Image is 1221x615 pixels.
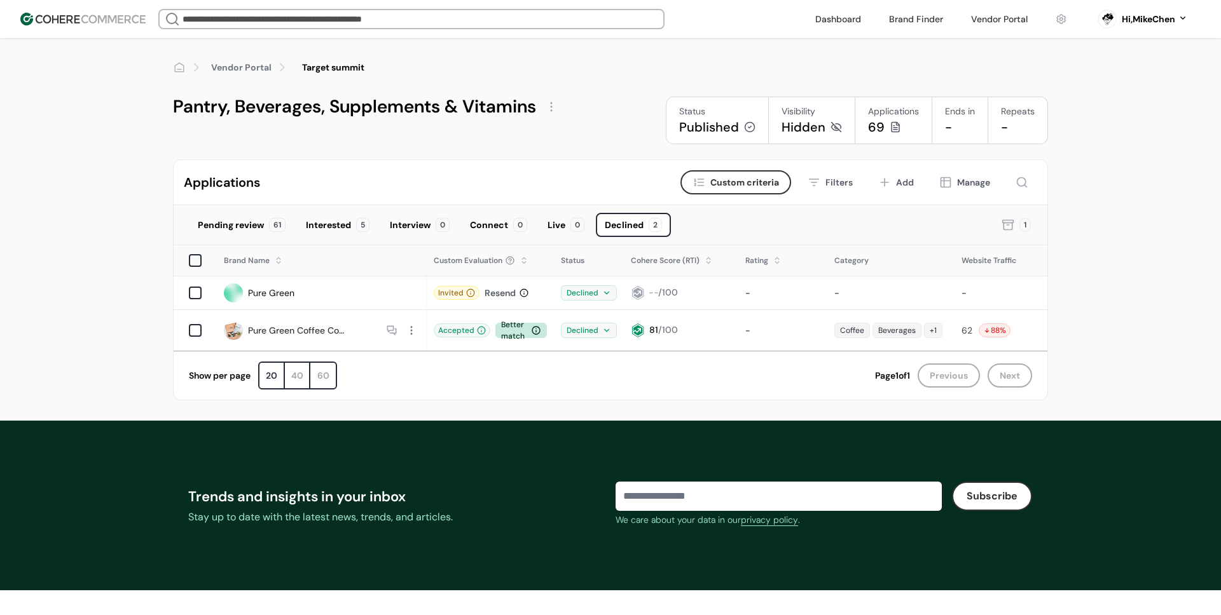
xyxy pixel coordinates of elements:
[1044,280,1170,306] div: -
[198,219,264,232] div: Pending review
[434,255,502,266] span: Custom Evaluation
[945,105,975,118] div: Ends in
[1001,118,1008,136] div: -
[224,283,243,302] img: brand logo
[649,287,658,298] span: --
[649,324,658,335] span: 81
[285,363,310,388] div: 40
[224,321,243,340] img: brand logo
[679,118,739,136] div: Published
[868,105,919,118] div: Applications
[658,287,678,298] span: /100
[834,255,869,266] span: Category
[259,363,285,388] div: 20
[868,118,885,136] div: 69
[20,13,146,25] img: Cohere Logo
[470,219,508,232] div: Connect
[869,170,923,194] button: Add
[679,105,755,118] div: Status
[570,218,584,232] div: 0
[561,323,617,338] div: Declined
[741,513,798,527] a: privacy policy
[649,218,662,232] div: 2
[828,280,954,306] div: -
[184,173,260,192] div: Applications
[211,61,272,74] a: Vendor Portal
[875,369,910,382] div: Page 1 of 1
[918,363,980,388] button: Previous
[513,218,527,232] div: 0
[745,255,768,266] div: Rating
[248,287,294,300] div: Pure Green
[302,61,364,74] div: Target summit
[873,323,921,338] div: Beverages
[434,323,490,337] div: Accepted
[988,363,1032,388] button: Next
[957,176,990,189] div: Manage
[188,510,605,525] div: Stay up to date with the latest news, trends, and articles.
[436,218,450,232] div: 0
[955,280,1043,306] div: -
[1122,13,1175,26] div: Hi, MikeChen
[782,118,825,136] div: Hidden
[495,323,547,338] div: Better match
[561,255,584,266] span: Status
[605,219,644,232] div: Declined
[224,255,270,266] div: Brand Name
[739,318,827,344] div: -
[991,325,1006,336] span: 88 %
[799,170,862,194] button: Filters
[310,363,336,388] div: 60
[798,514,800,525] span: .
[834,323,870,338] div: Coffee
[962,255,1016,266] span: Website Traffic
[485,287,516,300] div: Resend
[739,280,827,306] div: -
[1122,13,1188,26] button: Hi,MikeChen
[924,323,942,338] div: +1
[269,218,286,232] div: 61
[1019,218,1031,232] div: 1
[616,514,741,525] span: We care about your data in our
[962,324,972,337] div: 62
[188,486,605,507] div: Trends and insights in your inbox
[561,285,617,301] div: Declined
[356,218,369,232] div: 5
[306,219,351,232] div: Interested
[710,176,779,189] span: Custom criteria
[1001,105,1035,118] div: Repeats
[945,118,952,136] div: -
[173,58,1048,76] nav: breadcrumb
[680,170,791,194] button: Custom criteria
[189,369,251,382] div: Show per page
[658,324,678,335] span: /100
[248,324,350,337] a: Pure Green Coffee Company
[390,219,431,232] div: Interview
[1098,10,1117,29] svg: 0 percent
[896,176,914,189] div: Add
[952,482,1032,511] button: Subscribe
[548,219,565,232] div: Live
[631,255,700,266] div: Cohere Score (RTI)
[825,176,853,189] div: Filters
[434,286,479,300] div: Invited
[930,170,999,194] button: Manage
[173,97,536,117] div: Pantry, Beverages, Supplements & Vitamins
[782,105,842,118] div: Visibility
